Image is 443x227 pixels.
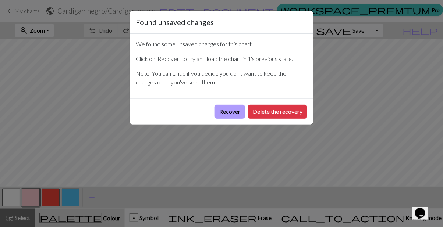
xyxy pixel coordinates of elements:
h5: Found unsaved changes [136,17,214,28]
p: Click on 'Recover' to try and load the chart in it's previous state. [136,54,307,63]
button: Delete the recovery [248,105,307,119]
iframe: chat widget [412,198,436,220]
p: Note: You can Undo if you decide you don't want to keep the changes once you've seen them [136,69,307,87]
p: We found some unsaved changes for this chart. [136,40,307,48]
button: Recover [215,105,245,119]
